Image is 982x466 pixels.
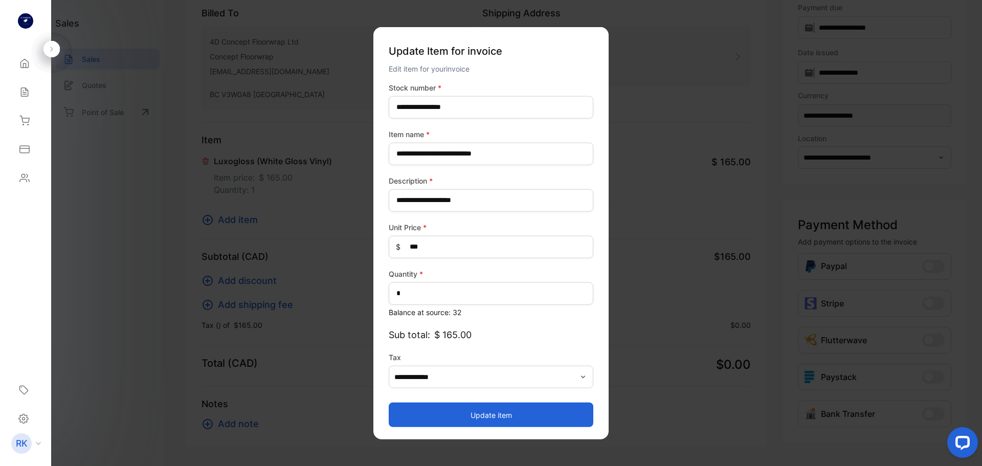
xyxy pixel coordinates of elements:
p: RK [16,437,28,450]
span: $ 165.00 [434,327,472,341]
p: Sub total: [389,327,593,341]
span: $ [396,241,400,252]
label: Quantity [389,268,593,279]
label: Item name [389,128,593,139]
label: Description [389,175,593,186]
button: Update item [389,403,593,427]
img: logo [18,13,33,29]
label: Tax [389,351,593,362]
iframe: LiveChat chat widget [939,423,982,466]
label: Unit Price [389,221,593,232]
label: Stock number [389,82,593,93]
p: Update Item for invoice [389,39,593,62]
p: Balance at source: 32 [389,306,593,317]
span: Edit item for your invoice [389,64,470,73]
